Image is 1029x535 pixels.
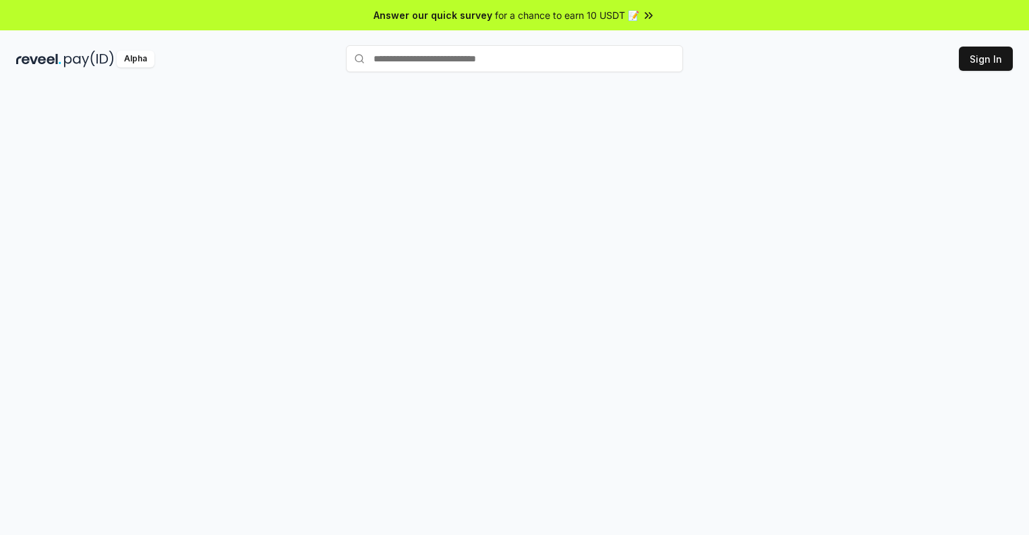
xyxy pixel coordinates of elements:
[64,51,114,67] img: pay_id
[495,8,639,22] span: for a chance to earn 10 USDT 📝
[374,8,492,22] span: Answer our quick survey
[16,51,61,67] img: reveel_dark
[117,51,154,67] div: Alpha
[959,47,1013,71] button: Sign In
